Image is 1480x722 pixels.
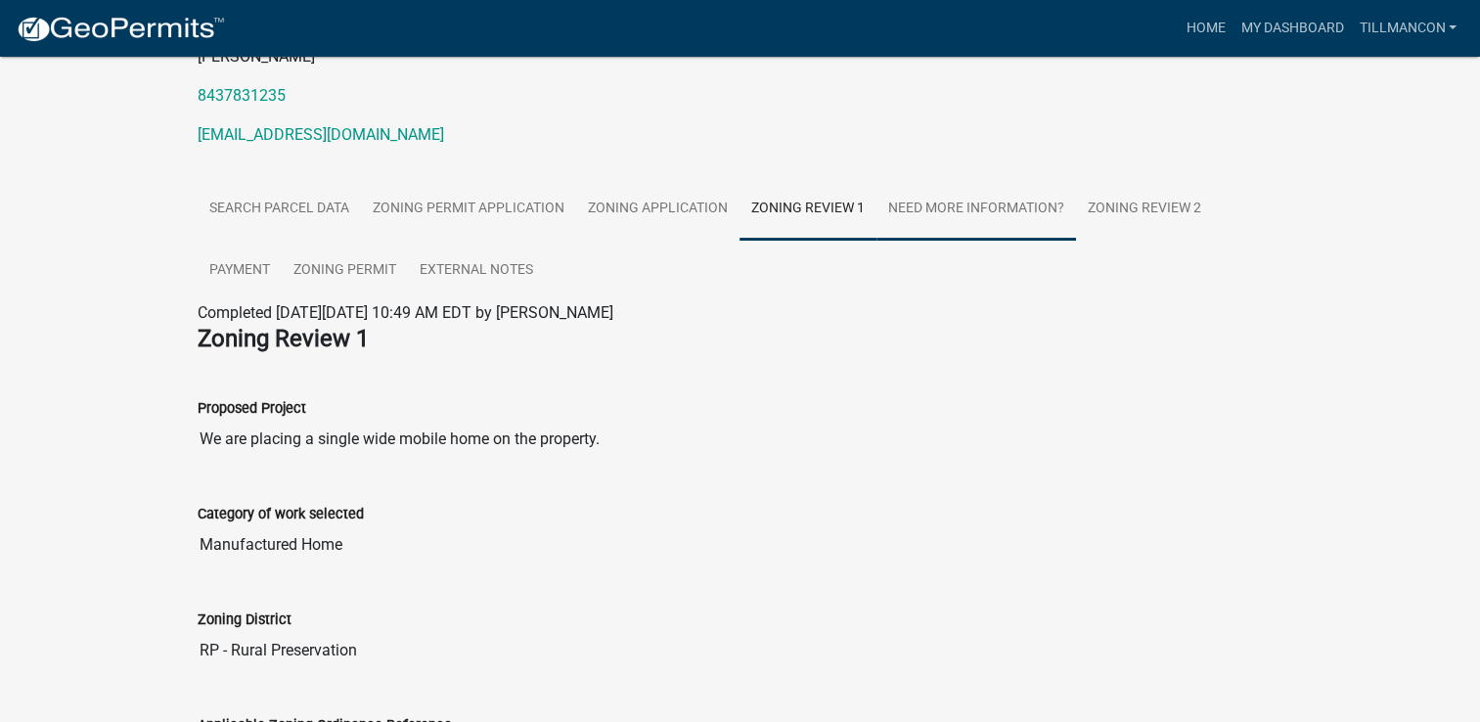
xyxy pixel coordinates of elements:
a: Zoning Application [576,178,740,241]
label: Zoning District [198,613,292,627]
a: Search Parcel Data [198,178,361,241]
span: Completed [DATE][DATE] 10:49 AM EDT by [PERSON_NAME] [198,303,613,322]
a: External Notes [408,240,545,302]
a: Zoning Permit Application [361,178,576,241]
a: TillmanCon [1351,10,1464,47]
a: Zoning Review 1 [740,178,876,241]
a: My Dashboard [1233,10,1351,47]
a: Payment [198,240,282,302]
a: Zoning Permit [282,240,408,302]
strong: Zoning Review 1 [198,325,369,352]
a: [EMAIL_ADDRESS][DOMAIN_NAME] [198,125,444,144]
a: Zoning Review 2 [1076,178,1213,241]
label: Category of work selected [198,508,364,521]
a: Need More Information? [876,178,1076,241]
p: [PERSON_NAME] [198,45,1283,68]
a: Home [1178,10,1233,47]
a: 8437831235 [198,86,286,105]
label: Proposed Project [198,402,306,416]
